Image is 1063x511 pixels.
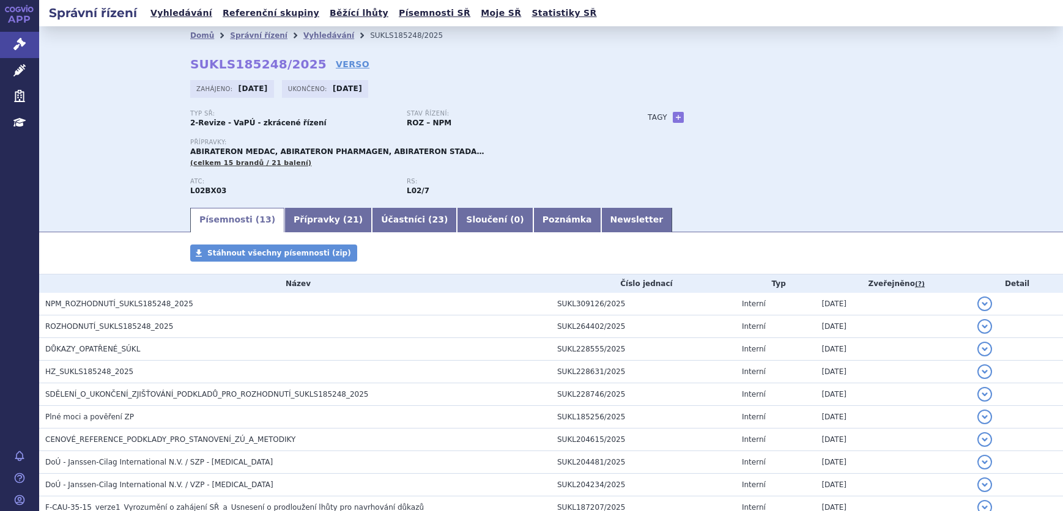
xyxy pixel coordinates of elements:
[815,428,971,451] td: [DATE]
[190,57,327,72] strong: SUKLS185248/2025
[190,110,394,117] p: Typ SŘ:
[815,406,971,428] td: [DATE]
[45,435,295,444] span: CENOVÉ_REFERENCE_PODKLADY_PRO_STANOVENÍ_ZÚ_A_METODIKY
[742,435,766,444] span: Interní
[45,322,173,331] span: ROZHODNUTÍ_SUKLS185248_2025
[326,5,392,21] a: Běžící lhůty
[915,280,925,289] abbr: (?)
[533,208,601,232] a: Poznámka
[977,364,992,379] button: detail
[190,186,226,195] strong: ABIRATERON
[259,215,271,224] span: 13
[288,84,330,94] span: Ukončeno:
[736,274,815,293] th: Typ
[45,345,140,353] span: DŮKAZY_OPATŘENÉ_SÚKL
[815,474,971,496] td: [DATE]
[742,300,766,308] span: Interní
[190,208,284,232] a: Písemnosti (13)
[742,413,766,421] span: Interní
[977,387,992,402] button: detail
[190,147,484,156] span: ABIRATERON MEDAC, ABIRATERON PHARMAGEN, ABIRATERON STADA…
[284,208,372,232] a: Přípravky (21)
[551,428,736,451] td: SUKL204615/2025
[457,208,533,232] a: Sloučení (0)
[190,139,623,146] p: Přípravky:
[551,338,736,361] td: SUKL228555/2025
[239,84,268,93] strong: [DATE]
[45,458,273,466] span: DoÚ - Janssen-Cilag International N.V. / SZP - ZYTIGA
[528,5,600,21] a: Statistiky SŘ
[742,480,766,489] span: Interní
[219,5,323,21] a: Referenční skupiny
[551,383,736,406] td: SUKL228746/2025
[39,274,551,293] th: Název
[977,296,992,311] button: detail
[370,26,459,45] li: SUKLS185248/2025
[190,119,327,127] strong: 2-Revize - VaPÚ - zkrácené řízení
[190,244,357,262] a: Stáhnout všechny písemnosti (zip)
[815,383,971,406] td: [DATE]
[45,367,133,376] span: HZ_SUKLS185248_2025
[336,58,369,70] a: VERSO
[648,110,667,125] h3: Tagy
[673,112,684,123] a: +
[742,390,766,399] span: Interní
[39,4,147,21] h2: Správní řízení
[45,300,193,308] span: NPM_ROZHODNUTÍ_SUKLS185248_2025
[551,474,736,496] td: SUKL204234/2025
[45,480,273,489] span: DoÚ - Janssen-Cilag International N.V. / VZP - ZYTIGA
[977,342,992,356] button: detail
[407,186,429,195] strong: abirateron
[207,249,351,257] span: Stáhnout všechny písemnosti (zip)
[190,178,394,185] p: ATC:
[742,345,766,353] span: Interní
[407,119,451,127] strong: ROZ – NPM
[977,455,992,469] button: detail
[551,274,736,293] th: Číslo jednací
[551,406,736,428] td: SUKL185256/2025
[551,293,736,315] td: SUKL309126/2025
[45,413,134,421] span: Plné moci a pověření ZP
[147,5,216,21] a: Vyhledávání
[742,367,766,376] span: Interní
[395,5,474,21] a: Písemnosti SŘ
[742,458,766,466] span: Interní
[977,432,992,447] button: detail
[971,274,1063,293] th: Detail
[815,361,971,383] td: [DATE]
[815,315,971,338] td: [DATE]
[190,31,214,40] a: Domů
[815,451,971,474] td: [DATE]
[514,215,520,224] span: 0
[333,84,362,93] strong: [DATE]
[230,31,287,40] a: Správní řízení
[977,477,992,492] button: detail
[407,178,611,185] p: RS:
[601,208,673,232] a: Newsletter
[551,451,736,474] td: SUKL204481/2025
[551,315,736,338] td: SUKL264402/2025
[407,110,611,117] p: Stav řízení:
[190,159,311,167] span: (celkem 15 brandů / 21 balení)
[977,410,992,424] button: detail
[815,338,971,361] td: [DATE]
[977,319,992,334] button: detail
[372,208,457,232] a: Účastníci (23)
[477,5,525,21] a: Moje SŘ
[815,293,971,315] td: [DATE]
[432,215,443,224] span: 23
[45,390,368,399] span: SDĚLENÍ_O_UKONČENÍ_ZJIŠŤOVÁNÍ_PODKLADŮ_PRO_ROZHODNUTÍ_SUKLS185248_2025
[196,84,235,94] span: Zahájeno:
[303,31,354,40] a: Vyhledávání
[815,274,971,293] th: Zveřejněno
[551,361,736,383] td: SUKL228631/2025
[347,215,358,224] span: 21
[742,322,766,331] span: Interní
